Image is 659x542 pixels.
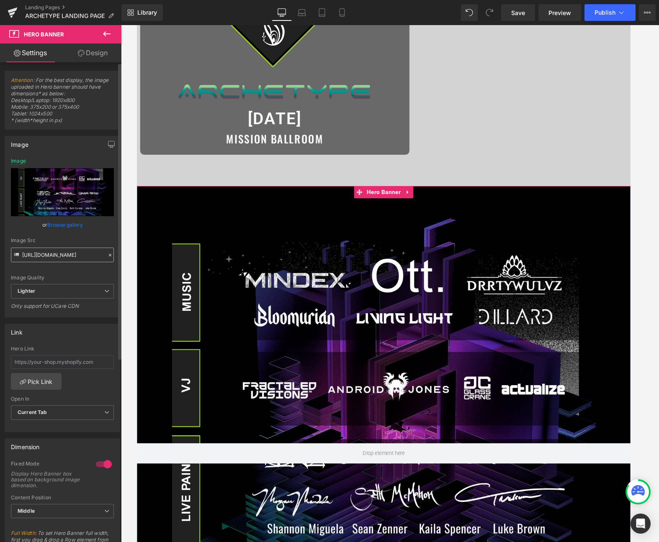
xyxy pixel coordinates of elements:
input: https://your-shop.myshopify.com [11,355,114,369]
div: Dimension [11,439,40,450]
span: MISSION BALLROOM [92,108,191,125]
div: Image Quality [11,275,114,281]
div: Image Src [11,238,114,243]
a: Full Width [11,530,35,536]
a: Browse gallery [47,217,83,232]
button: Redo [481,4,498,21]
a: Mobile [332,4,352,21]
input: Link [11,248,114,262]
a: New Library [121,4,163,21]
a: Pick Link [11,373,62,390]
span: Save [511,8,525,17]
div: Hero Link [11,346,114,352]
span: Publish [595,9,615,16]
div: Link [11,324,23,336]
div: Only support for UCare CDN [11,303,114,315]
button: More [639,4,656,21]
a: Laptop [292,4,312,21]
b: Current Tab [18,409,47,415]
div: Content Position [11,495,114,501]
a: Expand / Collapse [273,165,284,178]
div: Image [11,136,28,148]
a: Desktop [272,4,292,21]
a: Landing Pages [25,4,121,11]
span: Library [137,9,157,16]
div: or [11,220,114,229]
b: Middle [18,508,35,514]
a: Preview [538,4,581,21]
div: Fixed Mode [11,460,88,469]
div: Open In [11,396,114,402]
div: Image [11,158,26,164]
span: [DATE] [114,86,170,106]
a: Design [62,43,123,62]
a: Attention [11,77,33,83]
span: Hero Banner [24,31,64,38]
div: Open Intercom Messenger [631,514,651,534]
button: Undo [461,4,478,21]
button: Publish [584,4,636,21]
span: ARCHETYPE LANDING PAGE [25,13,105,19]
b: Lighter [18,288,35,294]
span: Preview [548,8,571,17]
a: Tablet [312,4,332,21]
span: Hero Banner [234,165,273,178]
span: : For the best display, the image uploaded in Hero banner should have dimensions* as below: Deskt... [11,77,114,129]
div: Display Hero Banner box based on background image dimension. [11,471,86,488]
